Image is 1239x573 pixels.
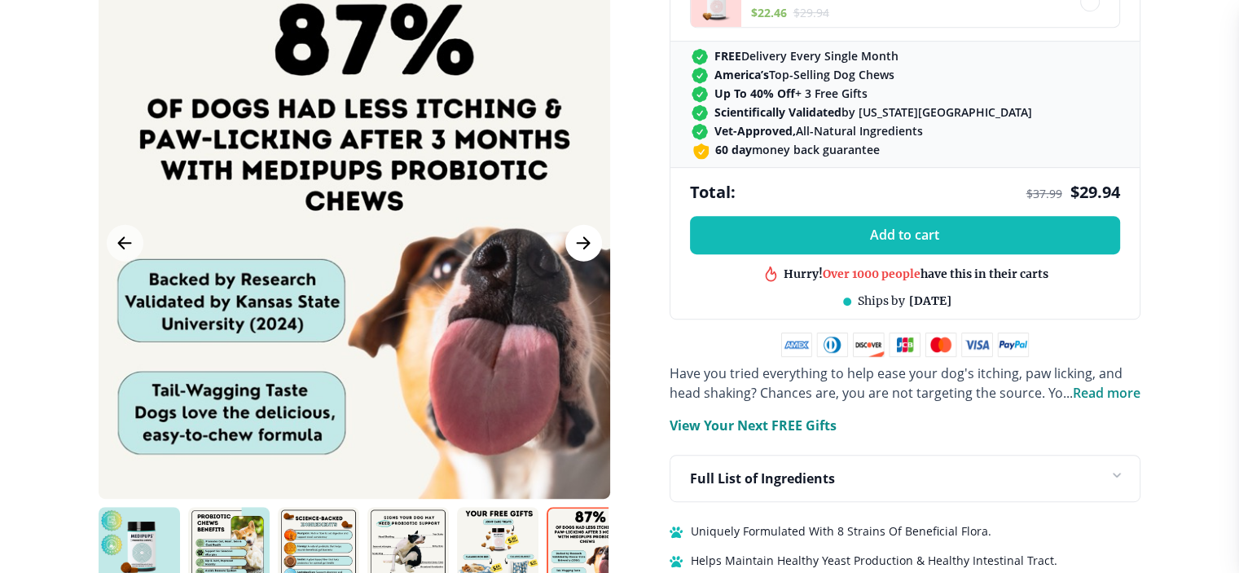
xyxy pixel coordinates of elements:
[690,216,1120,254] button: Add to cart
[1073,384,1140,402] span: Read more
[784,266,1048,281] div: Hurry! have this in their carts
[1063,384,1140,402] span: ...
[781,333,1029,357] img: payment methods
[714,123,796,139] strong: Vet-Approved,
[670,364,1123,382] span: Have you tried everything to help ease your dog's itching, paw licking, and
[670,384,1063,402] span: head shaking? Chances are, you are not targeting the source. Yo
[714,48,898,64] span: Delivery Every Single Month
[714,104,841,120] strong: Scientifically Validated
[870,227,939,243] span: Add to cart
[714,67,894,82] span: Top-Selling Dog Chews
[714,67,769,82] strong: America’s
[670,416,837,435] p: View Your Next FREE Gifts
[715,142,880,157] span: money back guarantee
[714,104,1032,120] span: by [US_STATE][GEOGRAPHIC_DATA]
[714,86,795,101] strong: Up To 40% Off
[690,181,736,203] span: Total:
[565,225,602,262] button: Next Image
[858,293,905,308] span: Ships by
[1026,186,1062,201] span: $ 37.99
[714,86,868,101] span: + 3 Free Gifts
[691,551,1057,571] span: Helps Maintain Healthy Yeast Production & Healthy Intestinal Tract.
[715,142,752,157] strong: 60 day
[793,5,829,20] span: $ 29.94
[751,5,787,20] span: $ 22.46
[691,522,991,541] span: Uniquely Formulated With 8 Strains Of Beneficial Flora.
[1070,181,1120,203] span: $ 29.94
[714,48,741,64] strong: FREE
[107,225,143,262] button: Previous Image
[823,266,920,280] span: Over 1000 people
[909,293,951,308] span: [DATE]
[690,469,835,488] p: Full List of Ingredients
[714,123,923,139] span: All-Natural Ingredients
